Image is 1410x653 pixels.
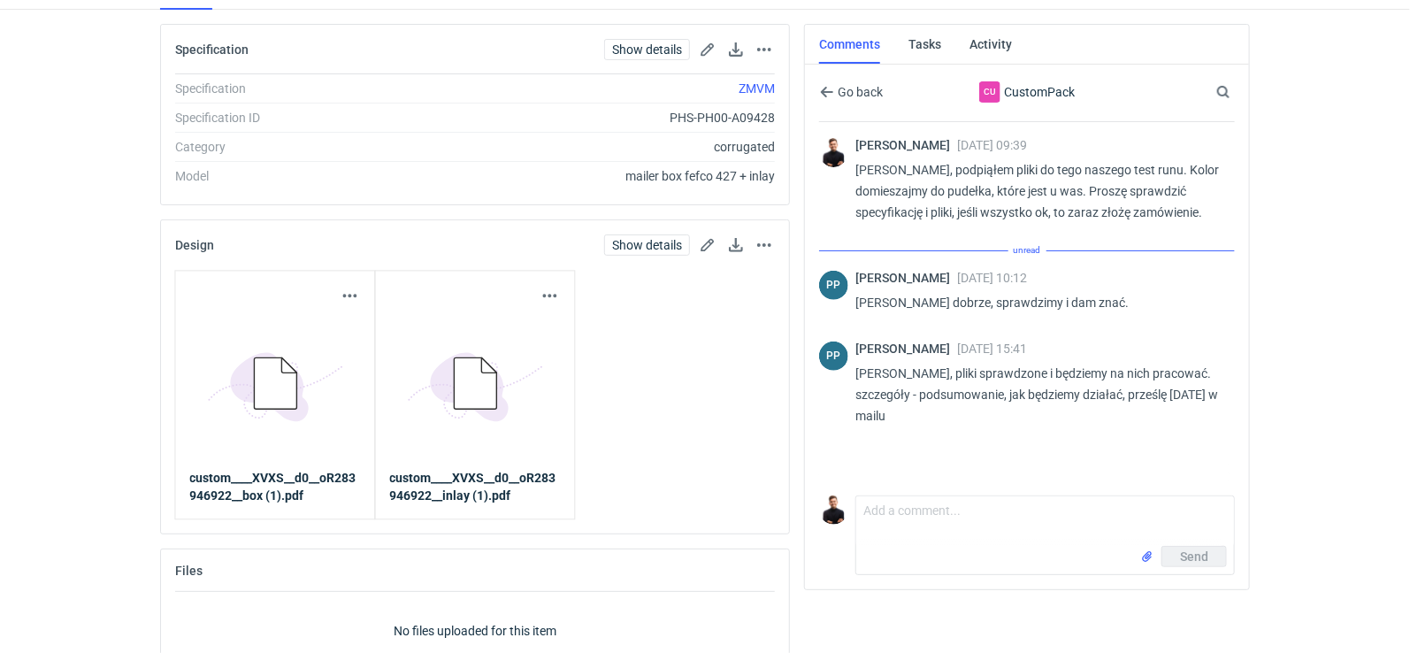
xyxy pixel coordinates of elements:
[697,39,718,60] button: Edit spec
[855,342,957,356] span: [PERSON_NAME]
[1008,241,1046,260] span: unread
[754,39,775,60] button: Actions
[855,138,957,152] span: [PERSON_NAME]
[979,81,1000,103] figcaption: Cu
[175,138,415,156] div: Category
[175,238,214,252] h2: Design
[957,138,1027,152] span: [DATE] 09:39
[415,109,775,127] div: PHS-PH00-A09428
[941,81,1114,103] div: CustomPack
[819,138,848,167] img: Tomasz Kubiak
[855,292,1221,313] p: [PERSON_NAME] dobrze, sprawdzimy i dam znać.
[819,342,848,371] figcaption: PP
[390,470,561,505] a: custom____XVXS__d0__oR283946922__inlay (1).pdf
[855,159,1221,223] p: [PERSON_NAME], podpiąłem pliki do tego naszego test runu. Kolor domieszajmy do pudełka, które jes...
[340,286,361,307] button: Actions
[1213,81,1269,103] input: Search
[725,234,747,256] a: Download design
[175,109,415,127] div: Specification ID
[394,622,556,640] p: No files uploaded for this item
[855,363,1221,426] p: [PERSON_NAME], pliki sprawdzone i będziemy na nich pracować. szczegóły - podsumowanie, jak będzie...
[908,25,941,64] a: Tasks
[819,342,848,371] div: Paweł Puch
[1180,550,1208,563] span: Send
[819,271,848,300] div: Paweł Puch
[739,81,775,96] a: ZMVM
[957,271,1027,285] span: [DATE] 10:12
[957,342,1027,356] span: [DATE] 15:41
[175,564,203,578] h2: Files
[819,496,848,525] img: Tomasz Kubiak
[819,271,848,300] figcaption: PP
[190,472,356,503] strong: custom____XVXS__d0__oR283946922__box (1).pdf
[175,42,249,57] h2: Specification
[1161,546,1227,567] button: Send
[190,470,361,505] a: custom____XVXS__d0__oR283946922__box (1).pdf
[175,80,415,97] div: Specification
[979,81,1000,103] div: CustomPack
[415,167,775,185] div: mailer box fefco 427 + inlay
[855,271,957,285] span: [PERSON_NAME]
[415,138,775,156] div: corrugated
[604,234,690,256] a: Show details
[604,39,690,60] a: Show details
[819,25,880,64] a: Comments
[725,39,747,60] button: Download specification
[175,167,415,185] div: Model
[819,81,884,103] button: Go back
[540,286,561,307] button: Actions
[754,234,775,256] button: Actions
[390,472,556,503] strong: custom____XVXS__d0__oR283946922__inlay (1).pdf
[969,25,1012,64] a: Activity
[834,86,883,98] span: Go back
